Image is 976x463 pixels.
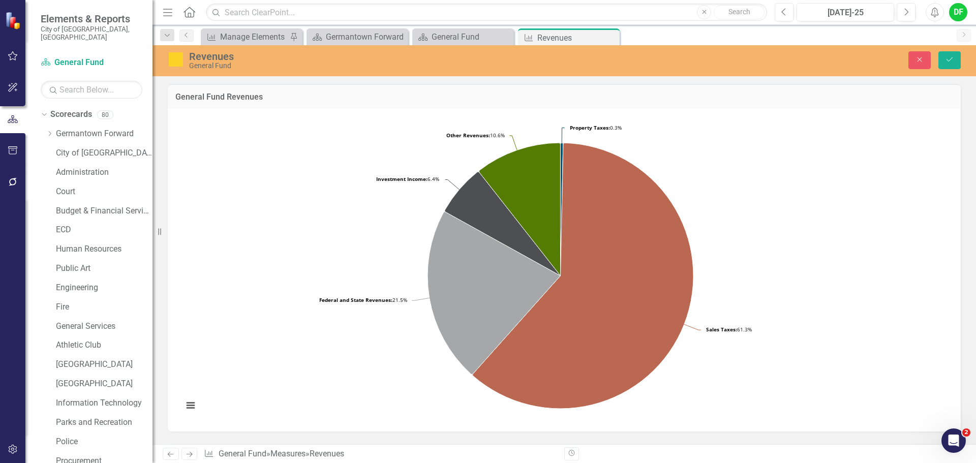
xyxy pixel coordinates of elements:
[56,263,152,274] a: Public Art
[473,143,693,409] path: Sales Taxes, 1,638,072.
[189,51,613,62] div: Revenues
[43,71,114,79] strong: Federal and State:
[56,359,152,371] a: [GEOGRAPHIC_DATA]
[56,436,152,448] a: Police
[23,22,110,30] strong: Percentage of Budget:
[43,156,108,165] strong: Other Revenues:
[56,128,152,140] a: Germantown Forward
[189,62,613,70] div: General Fund
[43,46,104,55] strong: Property Taxes:
[43,46,150,55] span: $38.9 million
[446,132,490,139] tspan: Other Revenues:
[219,449,266,458] a: General Fund
[43,58,138,67] span: $19.1 million
[23,22,186,30] span: 3 % at the end of July
[570,124,610,131] tspan: Property Taxes:
[43,144,114,152] strong: Federal and State:
[97,110,113,119] div: 80
[537,32,617,44] div: Revenues
[415,30,511,43] a: General Fund
[41,13,142,25] span: Elements & Reports
[43,83,149,91] span: $4.8 million
[941,428,966,453] iframe: Intercom live chat
[270,449,306,458] a: Measures
[43,119,104,128] strong: Property Taxes:
[56,378,152,390] a: [GEOGRAPHIC_DATA]
[184,398,198,413] button: View chart menu, Chart
[43,156,142,165] span: $449,100
[962,428,970,437] span: 2
[41,57,142,69] a: General Fund
[56,282,152,294] a: Engineering
[43,58,92,67] strong: Sales Taxes:
[376,175,439,182] text: 6.4%
[445,172,561,275] path: Investment Income, 169,869.
[714,5,765,19] button: Search
[56,397,152,409] a: Information Technology
[23,34,156,43] span: $2.6 million
[56,301,152,313] a: Fire
[41,25,142,42] small: City of [GEOGRAPHIC_DATA], [GEOGRAPHIC_DATA]
[376,175,428,182] tspan: Investment Income:
[43,95,119,104] strong: Investment Income:
[479,143,560,275] path: Other Revenues, 283,291.
[319,296,392,303] tspan: Federal and State Revenues:
[949,3,967,21] button: DF
[204,448,557,460] div: » »
[56,243,152,255] a: Human Resources
[56,224,152,236] a: ECD
[326,30,406,43] div: Germantown Forward
[23,107,80,116] strong: May Collection
[43,168,119,177] strong: Investment Income:
[319,296,407,303] text: 21.5%
[43,168,154,177] span: $224,300
[168,51,184,68] img: Caution
[43,71,148,79] span: $7 million
[706,326,737,333] tspan: Sales Taxes:
[428,212,561,375] path: Federal and State Revenues, 573,710.
[56,205,152,217] a: Budget & Financial Services
[43,119,134,128] span: $79,200
[23,34,115,43] strong: Year-to-Date Collection:
[203,30,287,43] a: Manage Elements
[178,116,951,421] div: Chart. Highcharts interactive chart.
[446,132,505,139] text: 10.6%
[706,326,752,333] text: 61.3%
[43,144,147,152] span: $687,600
[206,4,767,21] input: Search ClearPoint...
[56,339,152,351] a: Athletic Club
[178,116,943,421] svg: Interactive chart
[56,147,152,159] a: City of [GEOGRAPHIC_DATA]
[43,83,108,91] strong: Other Revenues:
[560,143,563,275] path: Property Taxes, 8,877.
[432,30,511,43] div: General Fund
[56,321,152,332] a: General Services
[50,109,92,120] a: Scorecards
[56,186,152,198] a: Court
[570,124,622,131] text: 0.3%
[56,417,152,428] a: Parks and Recreation
[43,95,161,104] span: $2.3 million
[800,7,891,19] div: [DATE]-25
[3,2,117,10] strong: GENERAL FUND REVENUES:
[43,132,133,140] span: $2.1 million
[43,132,92,140] strong: Sales Taxes:
[310,449,344,458] div: Revenues
[728,8,750,16] span: Search
[41,81,142,99] input: Search Below...
[220,30,287,43] div: Manage Elements
[309,30,406,43] a: Germantown Forward
[5,12,23,29] img: ClearPoint Strategy
[56,167,152,178] a: Administration
[175,92,953,102] h3: General Fund Revenues
[797,3,894,21] button: [DATE]-25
